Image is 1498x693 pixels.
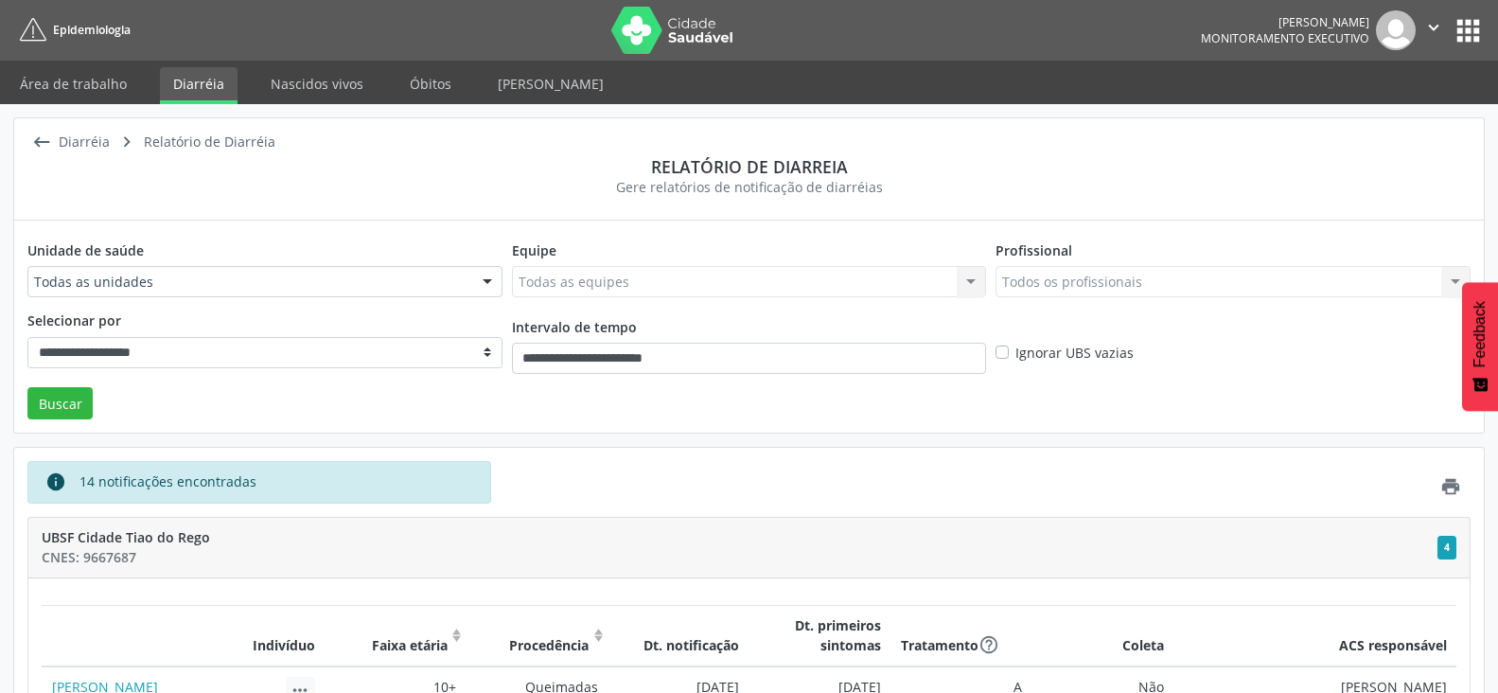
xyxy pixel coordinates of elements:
a: Área de trabalho [7,67,140,100]
div: Faixa etária [335,635,448,655]
a: Óbitos [397,67,465,100]
a: Epidemiologia [13,14,131,45]
span: Todas as unidades [34,273,464,292]
span: Epidemiologia [53,22,131,38]
i: Imprimir [1440,476,1461,497]
span: Notificações [1437,536,1456,560]
div: Indivíduo [52,635,315,655]
i:  [27,129,55,156]
div: Relatório de diarreia [27,156,1471,177]
i:  [113,129,140,156]
button:  [1416,10,1452,50]
a:  [1440,476,1461,502]
a: Diarréia [160,67,238,104]
label: Profissional [996,234,1072,266]
div: Dt. notificação [618,635,740,655]
a: Nascidos vivos [257,67,377,100]
div: Procedência [476,635,589,655]
div: Coleta [1042,635,1164,655]
span: Feedback [1472,301,1489,367]
div: UBSF Cidade Tiao do Rego [42,527,1437,547]
i:  [1423,17,1444,38]
label: Unidade de saúde [27,234,144,266]
span: Monitoramento Executivo [1201,30,1369,46]
label: Ignorar UBS vazias [1015,343,1134,363]
button: apps [1452,14,1485,47]
a:  Relatório de Diarréia [113,129,278,156]
div: Diarréia [55,129,113,156]
div: Dt. primeiros sintomas [759,615,881,655]
div: CNES: 9667687 [42,547,1437,567]
button: Feedback - Mostrar pesquisa [1462,282,1498,411]
div: Gere relatórios de notificação de diarréias [27,177,1471,197]
div: Tratamento [901,635,978,655]
div: ACS responsável [1184,635,1447,655]
i:  [978,634,999,655]
a:  Diarréia [27,129,113,156]
a: [PERSON_NAME] [485,67,617,100]
div: Relatório de Diarréia [140,129,278,156]
label: Intervalo de tempo [512,311,637,343]
img: img [1376,10,1416,50]
i: info [45,471,66,492]
div: [PERSON_NAME] [1201,14,1369,30]
div: 14 notificações encontradas [79,471,256,492]
legend: Selecionar por [27,311,502,336]
label: Equipe [512,234,556,266]
button: Buscar [27,387,93,419]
